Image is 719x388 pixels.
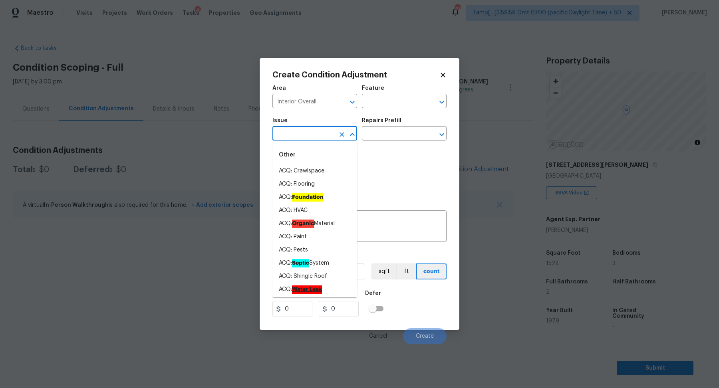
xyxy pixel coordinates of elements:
[369,333,387,339] span: Cancel
[362,85,384,91] h5: Feature
[272,296,357,309] li: Appliance Install
[292,285,322,294] ah_el_jm_1744356582284: Water Leak
[292,220,314,228] ah_el_jm_1744637036066: Organic
[362,118,401,123] h5: Repairs Prefill
[272,145,357,164] div: Other
[272,71,439,79] h2: Create Condition Adjustment
[292,193,324,202] ah_el_jm_1744356462066: Foundation
[292,259,309,267] ah_el_jm_1744359450070: Septic
[272,257,357,270] li: ACQ: System
[347,129,358,140] button: Close
[272,178,357,191] li: ACQ: Flooring
[416,263,447,279] button: count
[347,97,358,108] button: Open
[272,243,357,257] li: ACQ: Pests
[336,129,348,140] button: Clear
[272,164,357,178] li: ACQ: Crawlspace
[365,291,381,296] h5: Defer
[371,263,396,279] button: sqft
[272,204,357,217] li: ACQ: HVAC
[396,263,416,279] button: ft
[272,270,357,283] li: ACQ: Shingle Roof
[272,85,286,91] h5: Area
[416,333,434,339] span: Create
[436,129,447,140] button: Open
[272,118,288,123] h5: Issue
[272,191,357,204] li: ACQ:
[272,283,357,296] li: ACQ:
[272,230,357,243] li: ACQ: Paint
[403,328,447,344] button: Create
[436,97,447,108] button: Open
[356,328,400,344] button: Cancel
[272,217,357,230] li: ACQ: Material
